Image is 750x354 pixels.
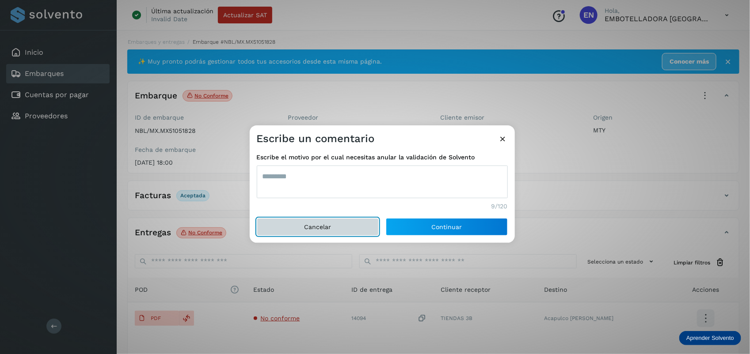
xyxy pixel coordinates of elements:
span: Cancelar [304,224,331,230]
button: Cancelar [257,218,379,236]
p: Aprender Solvento [686,335,734,342]
div: Aprender Solvento [679,331,741,345]
span: 9/120 [491,202,508,211]
span: Escribe el motivo por el cual necesitas anular la validación de Solvento [257,153,508,162]
span: Continuar [431,224,462,230]
button: Continuar [386,218,508,236]
h3: Escribe un comentario [257,132,375,145]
